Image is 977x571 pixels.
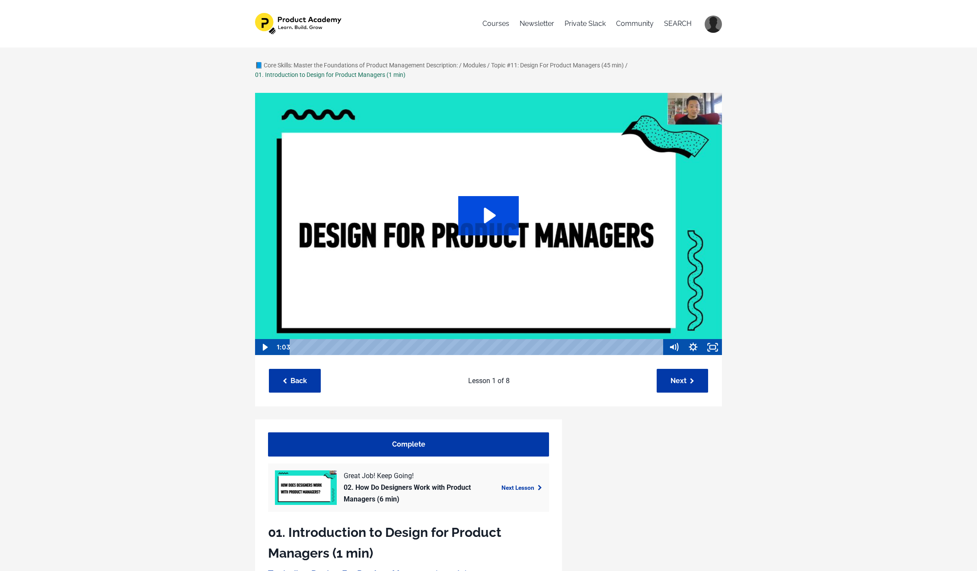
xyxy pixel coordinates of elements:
a: Next Lesson [501,484,542,491]
button: Play Video [255,339,274,355]
button: Show settings menu [683,339,703,355]
div: Playbar [297,339,659,355]
h1: 01. Introduction to Design for Product Managers (1 min) [268,522,549,564]
img: 1e4575b-f30f-f7bc-803-1053f84514_582dc3fb-c1b0-4259-95ab-5487f20d86c3.png [255,13,343,35]
a: Courses [482,13,509,35]
span: Great Job! Keep Going! [344,470,474,482]
a: Topic #11: Design For Product Managers (45 min) [491,62,624,69]
div: 01. Introduction to Design for Product Managers (1 min) [255,70,405,79]
a: Community [616,13,654,35]
img: 2644806432c87807ba92f81a2163c8a4 [705,16,722,33]
div: / [487,60,490,70]
a: Back [269,369,321,393]
a: Modules [463,62,486,69]
button: Play Video: sites/127338/video/XZCBL9PzRtqLHVptzrGm_01._What_we_ll_cover_in_this_topic.mp4 [458,196,519,235]
p: Lesson 1 of 8 [325,375,652,387]
a: Next [657,369,708,393]
div: / [459,60,462,70]
img: 259395b4-f021-4e17-a7eb-9885fed0838f.jpg [275,470,337,505]
button: Mute [664,339,683,355]
a: 📘 Core Skills: Master the Foundations of Product Management Description: [255,62,458,69]
button: Fullscreen [703,339,722,355]
a: Complete [268,432,549,456]
a: SEARCH [664,13,692,35]
div: / [625,60,628,70]
a: Private Slack [565,13,606,35]
a: Newsletter [520,13,554,35]
a: 02. How Do Designers Work with Product Managers (6 min) [344,483,471,503]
